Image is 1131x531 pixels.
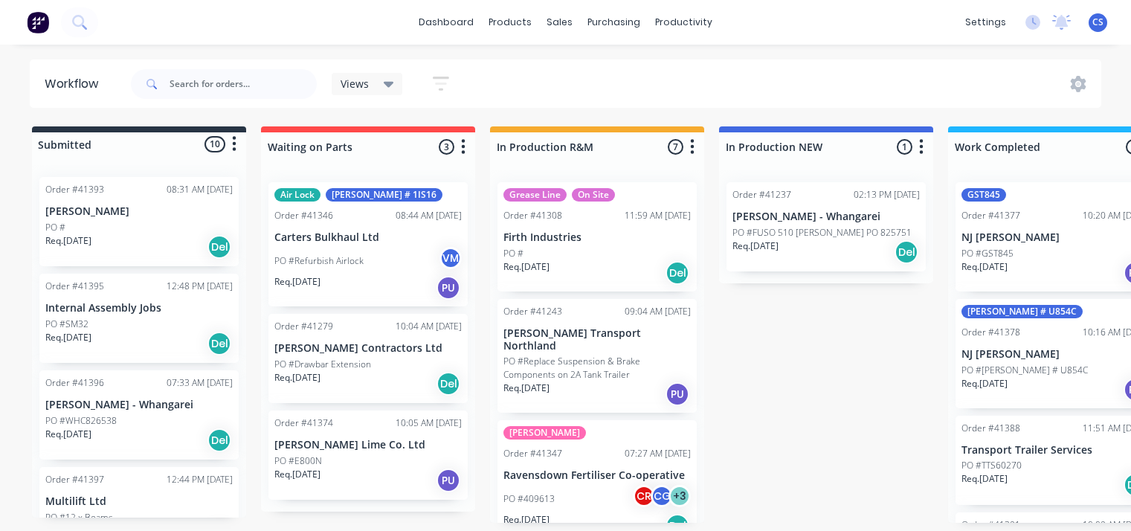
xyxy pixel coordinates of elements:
[961,364,1088,377] p: PO #[PERSON_NAME] # U854C
[45,75,106,93] div: Workflow
[274,188,320,202] div: Air Lock
[39,177,239,266] div: Order #4139308:31 AM [DATE][PERSON_NAME]PO #Req.[DATE]Del
[961,422,1020,435] div: Order #41388
[274,275,320,289] p: Req. [DATE]
[27,11,49,33] img: Factory
[961,326,1020,339] div: Order #41378
[854,188,920,202] div: 02:13 PM [DATE]
[167,376,233,390] div: 07:33 AM [DATE]
[503,355,691,382] p: PO #Replace Suspension & Brake Components on 2A Tank Trailer
[666,382,689,406] div: PU
[39,370,239,460] div: Order #4139607:33 AM [DATE][PERSON_NAME] - WhangareiPO #WHC826538Req.[DATE]Del
[961,260,1008,274] p: Req. [DATE]
[45,495,233,508] p: Multilift Ltd
[274,254,364,268] p: PO #Refurbish Airlock
[45,221,65,234] p: PO #
[396,416,462,430] div: 10:05 AM [DATE]
[503,492,555,506] p: PO #409613
[651,485,673,507] div: CG
[45,473,104,486] div: Order #41397
[958,11,1014,33] div: settings
[961,305,1083,318] div: [PERSON_NAME] # U854C
[268,182,468,306] div: Air Lock[PERSON_NAME] # 1IS16Order #4134608:44 AM [DATE]Carters Bulkhaul LtdPO #Refurbish Airlock...
[45,511,113,524] p: PO #12 x Beams
[170,69,317,99] input: Search for orders...
[503,260,550,274] p: Req. [DATE]
[39,274,239,363] div: Order #4139512:48 PM [DATE]Internal Assembly JobsPO #SM32Req.[DATE]Del
[497,182,697,292] div: Grease LineOn SiteOrder #4130811:59 AM [DATE]Firth IndustriesPO #Req.[DATE]Del
[633,485,655,507] div: CR
[436,372,460,396] div: Del
[274,358,371,371] p: PO #Drawbar Extension
[45,428,91,441] p: Req. [DATE]
[961,188,1006,202] div: GST845
[666,261,689,285] div: Del
[503,305,562,318] div: Order #41243
[436,276,460,300] div: PU
[268,314,468,403] div: Order #4127910:04 AM [DATE][PERSON_NAME] Contractors LtdPO #Drawbar ExtensionReq.[DATE]Del
[503,188,567,202] div: Grease Line
[45,205,233,218] p: [PERSON_NAME]
[625,209,691,222] div: 11:59 AM [DATE]
[396,209,462,222] div: 08:44 AM [DATE]
[732,226,912,239] p: PO #FUSO 510 [PERSON_NAME] PO 825751
[45,234,91,248] p: Req. [DATE]
[45,376,104,390] div: Order #41396
[167,183,233,196] div: 08:31 AM [DATE]
[274,231,462,244] p: Carters Bulkhaul Ltd
[207,332,231,355] div: Del
[167,473,233,486] div: 12:44 PM [DATE]
[503,426,586,440] div: [PERSON_NAME]
[396,320,462,333] div: 10:04 AM [DATE]
[503,231,691,244] p: Firth Industries
[503,327,691,353] p: [PERSON_NAME] Transport Northland
[411,11,481,33] a: dashboard
[961,247,1014,260] p: PO #GST845
[961,209,1020,222] div: Order #41377
[274,468,320,481] p: Req. [DATE]
[732,210,920,223] p: [PERSON_NAME] - Whangarei
[539,11,580,33] div: sales
[625,447,691,460] div: 07:27 AM [DATE]
[481,11,539,33] div: products
[895,240,918,264] div: Del
[326,188,442,202] div: [PERSON_NAME] # 1IS16
[268,411,468,500] div: Order #4137410:05 AM [DATE][PERSON_NAME] Lime Co. LtdPO #E800NReq.[DATE]PU
[439,247,462,269] div: VM
[732,188,791,202] div: Order #41237
[207,428,231,452] div: Del
[648,11,720,33] div: productivity
[45,183,104,196] div: Order #41393
[207,235,231,259] div: Del
[45,302,233,315] p: Internal Assembly Jobs
[436,469,460,492] div: PU
[503,382,550,395] p: Req. [DATE]
[503,469,691,482] p: Ravensdown Fertiliser Co-operative
[961,472,1008,486] p: Req. [DATE]
[167,280,233,293] div: 12:48 PM [DATE]
[45,280,104,293] div: Order #41395
[625,305,691,318] div: 09:04 AM [DATE]
[45,414,117,428] p: PO #WHC826538
[274,439,462,451] p: [PERSON_NAME] Lime Co. Ltd
[274,454,322,468] p: PO #E800N
[274,320,333,333] div: Order #41279
[572,188,615,202] div: On Site
[580,11,648,33] div: purchasing
[503,513,550,527] p: Req. [DATE]
[961,459,1022,472] p: PO #TTS60270
[45,399,233,411] p: [PERSON_NAME] - Whangarei
[274,342,462,355] p: [PERSON_NAME] Contractors Ltd
[961,377,1008,390] p: Req. [DATE]
[503,209,562,222] div: Order #41308
[726,182,926,271] div: Order #4123702:13 PM [DATE][PERSON_NAME] - WhangareiPO #FUSO 510 [PERSON_NAME] PO 825751Req.[DATE...
[1092,16,1103,29] span: CS
[503,247,523,260] p: PO #
[45,331,91,344] p: Req. [DATE]
[497,299,697,413] div: Order #4124309:04 AM [DATE][PERSON_NAME] Transport NorthlandPO #Replace Suspension & Brake Compon...
[274,209,333,222] div: Order #41346
[45,318,88,331] p: PO #SM32
[503,447,562,460] div: Order #41347
[668,485,691,507] div: + 3
[732,239,779,253] p: Req. [DATE]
